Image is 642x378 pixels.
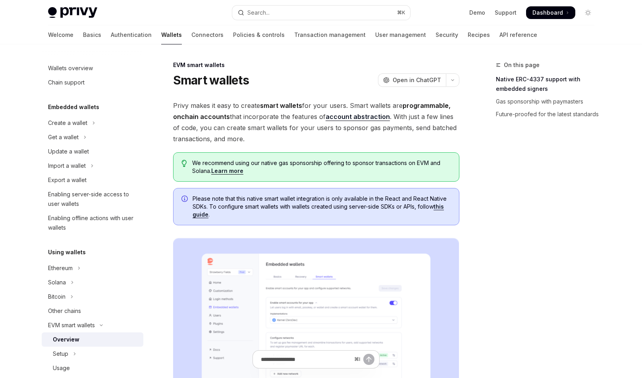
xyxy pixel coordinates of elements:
[496,95,601,108] a: Gas sponsorship with paymasters
[582,6,594,19] button: Toggle dark mode
[48,63,93,73] div: Wallets overview
[532,9,563,17] span: Dashboard
[468,25,490,44] a: Recipes
[48,132,79,142] div: Get a wallet
[496,73,601,95] a: Native ERC-4337 support with embedded signers
[233,25,285,44] a: Policies & controls
[42,187,143,211] a: Enabling server-side access to user wallets
[260,102,302,109] strong: smart wallets
[436,25,458,44] a: Security
[48,190,139,209] div: Enabling server-side access to user wallets
[48,263,73,273] div: Ethereum
[42,347,143,361] button: Toggle Setup section
[42,318,143,332] button: Toggle EVM smart wallets section
[53,335,79,344] div: Overview
[53,349,68,359] div: Setup
[294,25,366,44] a: Transaction management
[161,25,182,44] a: Wallets
[48,320,95,330] div: EVM smart wallets
[48,147,89,156] div: Update a wallet
[42,211,143,235] a: Enabling offline actions with user wallets
[247,8,270,17] div: Search...
[469,9,485,17] a: Demo
[42,130,143,144] button: Toggle Get a wallet section
[495,9,517,17] a: Support
[173,73,249,87] h1: Smart wallets
[42,304,143,318] a: Other chains
[42,144,143,159] a: Update a wallet
[48,292,66,301] div: Bitcoin
[42,116,143,130] button: Toggle Create a wallet section
[211,167,243,175] a: Learn more
[193,195,451,219] span: Please note that this native smart wallet integration is only available in the React and React Na...
[393,76,441,84] span: Open in ChatGPT
[48,118,87,128] div: Create a wallet
[504,60,540,70] span: On this page
[181,196,189,203] svg: Info
[53,363,70,373] div: Usage
[42,75,143,90] a: Chain support
[48,175,87,185] div: Export a wallet
[42,290,143,304] button: Toggle Bitcoin section
[48,25,73,44] a: Welcome
[526,6,575,19] a: Dashboard
[48,102,99,112] h5: Embedded wallets
[232,6,410,20] button: Open search
[42,173,143,187] a: Export a wallet
[48,7,97,18] img: light logo
[191,25,224,44] a: Connectors
[111,25,152,44] a: Authentication
[363,354,374,365] button: Send message
[48,248,86,257] h5: Using wallets
[48,306,81,316] div: Other chains
[181,160,187,167] svg: Tip
[499,25,537,44] a: API reference
[42,332,143,347] a: Overview
[42,261,143,275] button: Toggle Ethereum section
[48,213,139,232] div: Enabling offline actions with user wallets
[42,61,143,75] a: Wallets overview
[42,275,143,290] button: Toggle Solana section
[48,78,85,87] div: Chain support
[83,25,101,44] a: Basics
[326,113,390,121] a: account abstraction
[397,10,405,16] span: ⌘ K
[48,161,86,171] div: Import a wallet
[48,278,66,287] div: Solana
[496,108,601,121] a: Future-proofed for the latest standards
[378,73,446,87] button: Open in ChatGPT
[173,100,459,144] span: Privy makes it easy to create for your users. Smart wallets are that incorporate the features of ...
[192,159,451,175] span: We recommend using our native gas sponsorship offering to sponsor transactions on EVM and Solana.
[42,361,143,375] a: Usage
[375,25,426,44] a: User management
[261,351,351,368] input: Ask a question...
[42,159,143,173] button: Toggle Import a wallet section
[173,61,459,69] div: EVM smart wallets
